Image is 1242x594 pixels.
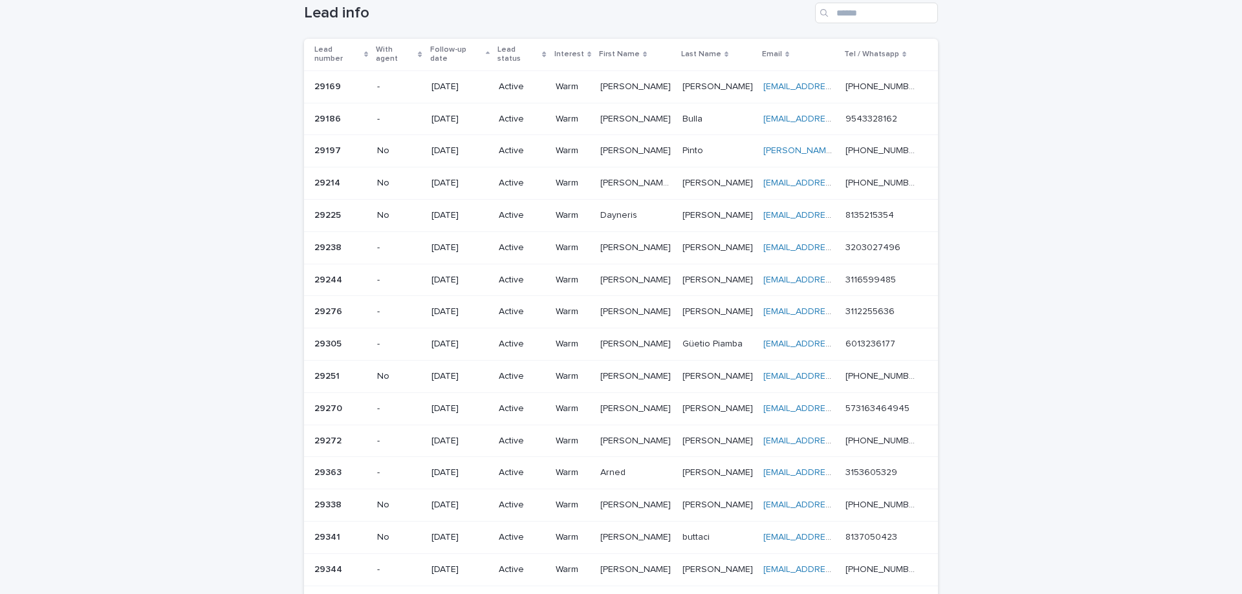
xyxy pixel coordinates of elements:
p: Tel / Whatsapp [844,47,899,61]
a: [EMAIL_ADDRESS][DOMAIN_NAME] [763,82,910,91]
p: [PERSON_NAME] [600,111,673,125]
p: [PERSON_NAME][DATE] [600,175,675,189]
p: [DATE] [431,564,489,575]
p: Pinto [682,143,706,156]
tr: 2927029270 -[DATE]ActiveWarm[PERSON_NAME][PERSON_NAME] [PERSON_NAME][PERSON_NAME] [EMAIL_ADDRESS]... [304,392,938,425]
p: [PERSON_NAME] [600,401,673,414]
tr: 2933829338 No[DATE]ActiveWarm[PERSON_NAME][PERSON_NAME] [PERSON_NAME][PERSON_NAME] [EMAIL_ADDRESS... [304,489,938,522]
p: 29344 [314,562,345,575]
p: First Name [599,47,640,61]
p: [DATE] [431,178,489,189]
p: 29197 [314,143,343,156]
a: [EMAIL_ADDRESS][DOMAIN_NAME] [763,565,910,574]
p: Yanquen Rodriguez [682,433,756,447]
p: Email [762,47,782,61]
p: 8135215354 [845,207,897,221]
tr: 2934429344 -[DATE]ActiveWarm[PERSON_NAME][PERSON_NAME] [PERSON_NAME][PERSON_NAME] [EMAIL_ADDRESS]... [304,553,938,586]
p: [PHONE_NUMBER] [845,143,920,156]
p: 29341 [314,529,343,543]
tr: 2923829238 -[DATE]ActiveWarm[PERSON_NAME][PERSON_NAME] [PERSON_NAME][PERSON_NAME] [EMAIL_ADDRESS]... [304,231,938,264]
p: [PHONE_NUMBER] [845,433,920,447]
p: - [377,403,420,414]
p: [PERSON_NAME] [600,336,673,350]
p: [DATE] [431,532,489,543]
p: Lead number [314,43,361,67]
p: [PHONE_NUMBER] [845,368,920,382]
p: [DATE] [431,81,489,92]
tr: 2922529225 No[DATE]ActiveWarmDaynerisDayneris [PERSON_NAME][PERSON_NAME] [EMAIL_ADDRESS][DOMAIN_N... [304,199,938,231]
p: Active [499,81,545,92]
a: [EMAIL_ADDRESS][DOMAIN_NAME] [763,243,910,252]
tr: 2927629276 -[DATE]ActiveWarm[PERSON_NAME][PERSON_NAME] [PERSON_NAME][PERSON_NAME] [EMAIL_ADDRESS]... [304,296,938,328]
p: [PERSON_NAME] [600,368,673,382]
p: Active [499,436,545,447]
p: Bulla [682,111,705,125]
a: [EMAIL_ADDRESS][DOMAIN_NAME] [763,468,910,477]
p: No [377,210,420,221]
p: Lead status [497,43,539,67]
p: - [377,306,420,317]
p: [PERSON_NAME] [682,272,756,286]
div: Search [815,3,938,23]
a: [EMAIL_ADDRESS][DOMAIN_NAME] [763,533,910,542]
a: [EMAIL_ADDRESS][DOMAIN_NAME] [763,404,910,413]
a: [EMAIL_ADDRESS][DOMAIN_NAME] [763,307,910,316]
a: [EMAIL_ADDRESS][DOMAIN_NAME] [763,436,910,445]
p: Warm [556,532,590,543]
a: [EMAIL_ADDRESS][DOMAIN_NAME] [763,211,910,220]
a: [EMAIL_ADDRESS][DOMAIN_NAME] [763,500,910,509]
p: [PERSON_NAME] [600,272,673,286]
p: [PERSON_NAME] [682,368,756,382]
p: [PERSON_NAME] [600,497,673,511]
p: Warm [556,81,590,92]
p: - [377,564,420,575]
a: [EMAIL_ADDRESS][DOMAIN_NAME] [763,372,910,381]
a: [EMAIL_ADDRESS][DOMAIN_NAME] [763,339,910,348]
p: [DATE] [431,306,489,317]
p: [PERSON_NAME] [600,433,673,447]
p: [PERSON_NAME] [600,240,673,253]
p: [DATE] [431,500,489,511]
tr: 2916929169 -[DATE]ActiveWarm[PERSON_NAME][PERSON_NAME] [PERSON_NAME][PERSON_NAME] [EMAIL_ADDRESS]... [304,70,938,103]
tr: 2930529305 -[DATE]ActiveWarm[PERSON_NAME][PERSON_NAME] Güetio PiambaGüetio Piamba [EMAIL_ADDRESS]... [304,328,938,361]
p: - [377,114,420,125]
p: [PERSON_NAME] [600,529,673,543]
tr: 2936329363 -[DATE]ActiveWarmArnedArned [PERSON_NAME][PERSON_NAME] [EMAIL_ADDRESS][DOMAIN_NAME] 31... [304,457,938,489]
p: [PERSON_NAME] [600,562,673,575]
p: 29272 [314,433,344,447]
tr: 2925129251 No[DATE]ActiveWarm[PERSON_NAME][PERSON_NAME] [PERSON_NAME][PERSON_NAME] [EMAIL_ADDRESS... [304,360,938,392]
p: Interest [554,47,584,61]
p: Active [499,145,545,156]
p: Güetio Piamba [682,336,745,350]
p: No [377,532,420,543]
p: [PERSON_NAME] [682,562,756,575]
p: [DATE] [431,145,489,156]
p: [PERSON_NAME] [682,175,756,189]
p: Active [499,564,545,575]
p: 3153605329 [845,465,900,478]
h1: Lead info [304,4,810,23]
p: [PHONE_NUMBER] [845,79,920,92]
p: [PERSON_NAME] [682,304,756,317]
p: [PERSON_NAME] [600,304,673,317]
p: Follow-up date [430,43,483,67]
p: Last Name [681,47,721,61]
p: Active [499,178,545,189]
p: Warm [556,275,590,286]
p: 29225 [314,207,343,221]
tr: 2918629186 -[DATE]ActiveWarm[PERSON_NAME][PERSON_NAME] BullaBulla [EMAIL_ADDRESS][DOMAIN_NAME] 95... [304,103,938,135]
p: Warm [556,178,590,189]
p: Warm [556,114,590,125]
p: No [377,145,420,156]
p: [DATE] [431,210,489,221]
p: [PERSON_NAME] [682,465,756,478]
p: 573163464945 [845,401,912,414]
p: 3112255636 [845,304,897,317]
p: 3203027496 [845,240,903,253]
p: - [377,275,420,286]
p: Active [499,532,545,543]
p: Warm [556,339,590,350]
p: buttaci [682,529,712,543]
p: [PHONE_NUMBER] [845,175,920,189]
p: Warm [556,436,590,447]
